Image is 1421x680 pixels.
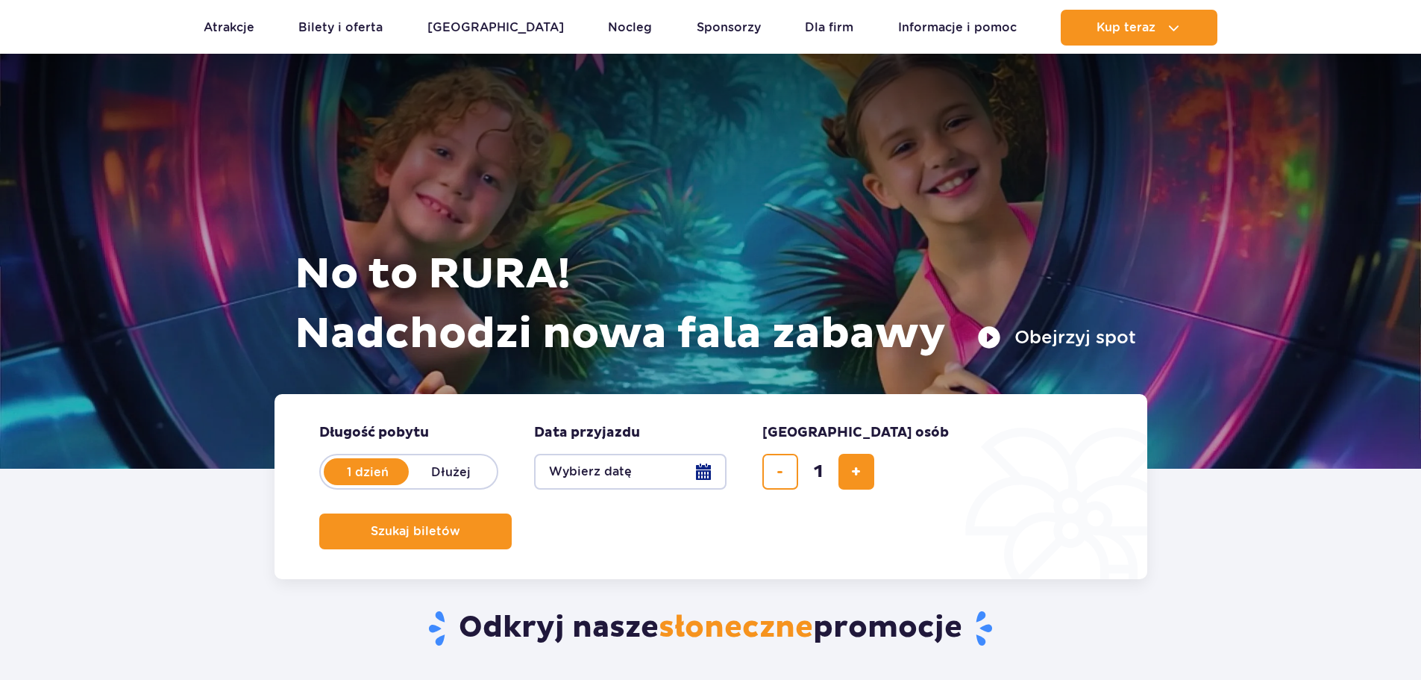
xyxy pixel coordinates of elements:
[325,456,410,487] label: 1 dzień
[805,10,853,46] a: Dla firm
[409,456,494,487] label: Dłużej
[534,424,640,442] span: Data przyjazdu
[762,454,798,490] button: usuń bilet
[534,454,727,490] button: Wybierz datę
[274,609,1147,648] h2: Odkryj nasze promocje
[697,10,761,46] a: Sponsorzy
[800,454,836,490] input: liczba biletów
[898,10,1017,46] a: Informacje i pomoc
[319,514,512,549] button: Szukaj biletów
[659,609,813,646] span: słoneczne
[275,394,1147,579] form: Planowanie wizyty w Park of Poland
[298,10,383,46] a: Bilety i oferta
[371,525,460,538] span: Szukaj biletów
[1061,10,1217,46] button: Kup teraz
[204,10,254,46] a: Atrakcje
[838,454,874,490] button: dodaj bilet
[295,245,1136,364] h1: No to RURA! Nadchodzi nowa fala zabawy
[427,10,564,46] a: [GEOGRAPHIC_DATA]
[977,325,1136,349] button: Obejrzyj spot
[608,10,652,46] a: Nocleg
[1097,21,1155,34] span: Kup teraz
[762,424,949,442] span: [GEOGRAPHIC_DATA] osób
[319,424,429,442] span: Długość pobytu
